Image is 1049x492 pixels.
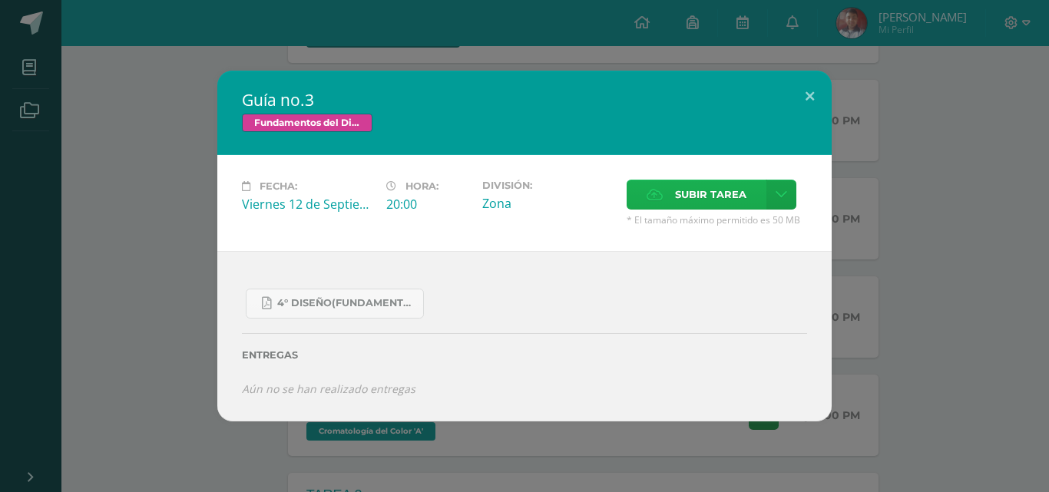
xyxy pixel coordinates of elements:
button: Close (Esc) [788,71,832,123]
span: * El tamaño máximo permitido es 50 MB [627,213,807,226]
a: 4° Diseño(Fundamentos del Diseño).pdf [246,289,424,319]
span: Subir tarea [675,180,746,209]
span: Fundamentos del Diseño [242,114,372,132]
div: Zona [482,195,614,212]
span: Hora: [405,180,438,192]
span: 4° Diseño(Fundamentos del Diseño).pdf [277,297,415,309]
i: Aún no se han realizado entregas [242,381,415,396]
div: 20:00 [386,196,470,213]
div: Viernes 12 de Septiembre [242,196,374,213]
h2: Guía no.3 [242,89,807,111]
span: Fecha: [260,180,297,192]
label: Entregas [242,349,807,361]
label: División: [482,180,614,191]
